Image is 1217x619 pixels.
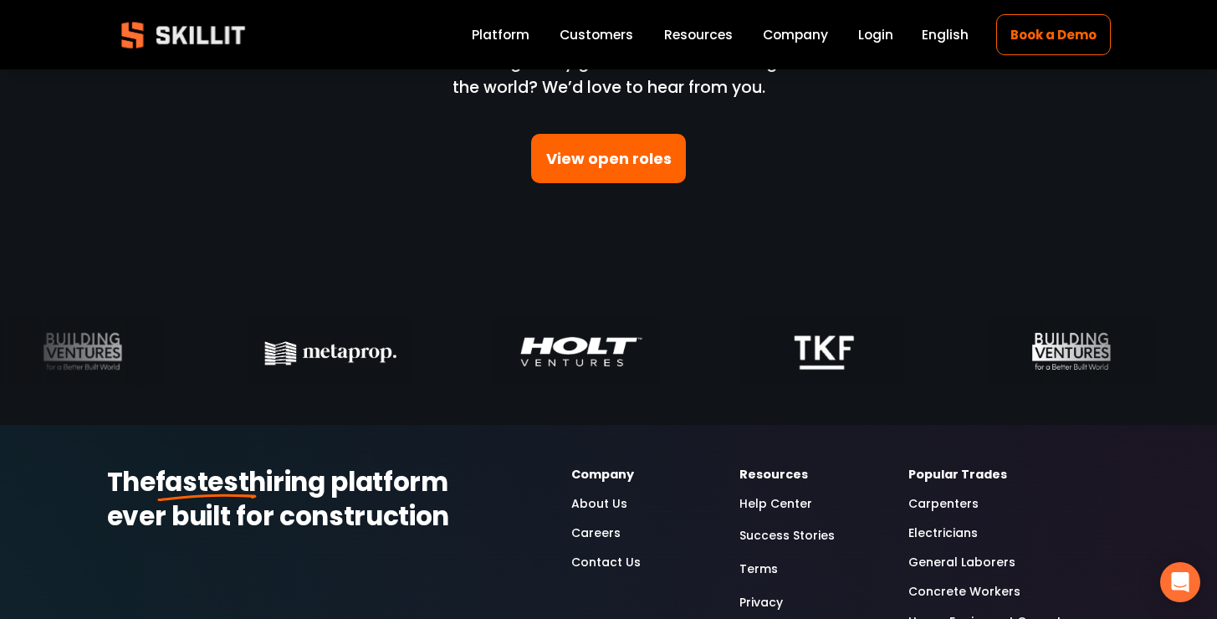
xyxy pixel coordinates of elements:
span: Resources [664,25,733,44]
span: English [922,25,969,44]
a: Terms [739,558,778,581]
strong: The [107,463,156,500]
a: Platform [472,23,529,46]
a: General Laborers [908,553,1015,572]
a: Contact Us [571,553,641,572]
a: View open roles [531,134,687,183]
a: Login [858,23,893,46]
a: Success Stories [739,524,835,547]
a: About Us [571,494,627,514]
a: Book a Demo [996,14,1110,55]
strong: Resources [739,466,808,483]
a: Carpenters [908,494,979,514]
strong: fastest [156,463,249,500]
strong: Popular Trades [908,466,1007,483]
a: Help Center [739,494,812,514]
div: language picker [922,23,969,46]
a: Privacy [739,591,783,614]
a: Concrete Workers [908,582,1020,601]
a: Electricians [908,524,978,543]
img: Skillit [107,10,259,60]
a: folder dropdown [664,23,733,46]
a: Careers [571,524,621,543]
a: Company [763,23,828,46]
strong: Company [571,466,634,483]
a: Customers [560,23,633,46]
p: Have a sense of purpose and humor? Want to build unambiguously good and valuable things for the w... [403,24,813,101]
strong: hiring platform ever built for construction [107,463,454,535]
div: Open Intercom Messenger [1160,562,1200,602]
